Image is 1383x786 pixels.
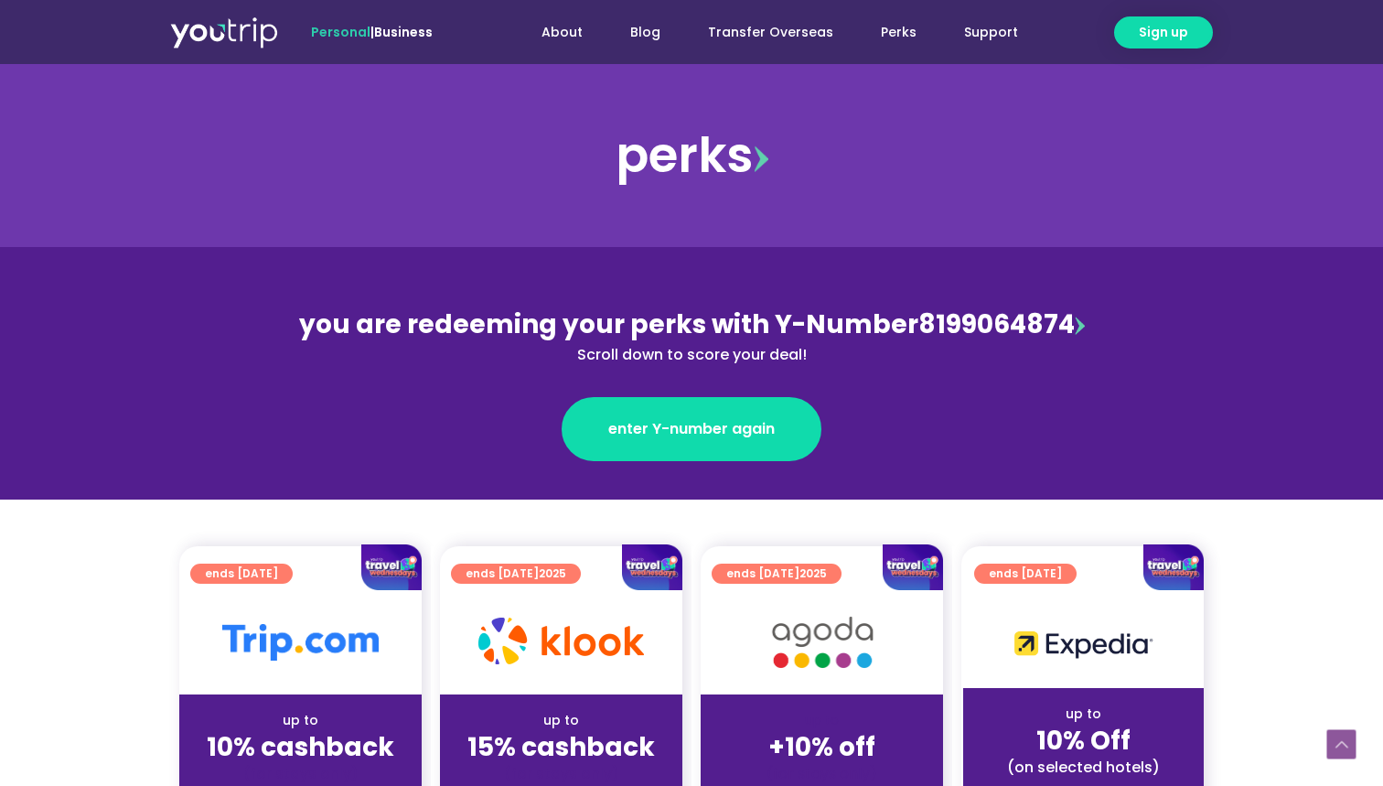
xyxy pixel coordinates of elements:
[194,764,407,783] div: (for stays only)
[311,23,370,41] span: Personal
[374,23,433,41] a: Business
[518,16,606,49] a: About
[768,729,875,765] strong: +10% off
[482,16,1042,49] nav: Menu
[455,711,668,730] div: up to
[455,764,668,783] div: (for stays only)
[1114,16,1213,48] a: Sign up
[562,397,821,461] a: enter Y-number again
[940,16,1042,49] a: Support
[857,16,940,49] a: Perks
[978,758,1189,777] div: (on selected hotels)
[805,711,839,729] span: up to
[194,711,407,730] div: up to
[467,729,655,765] strong: 15% cashback
[295,306,1088,366] div: 8199064874
[295,344,1088,366] div: Scroll down to score your deal!
[608,418,775,440] span: enter Y-number again
[606,16,684,49] a: Blog
[684,16,857,49] a: Transfer Overseas
[715,764,928,783] div: (for stays only)
[207,729,394,765] strong: 10% cashback
[1139,23,1188,42] span: Sign up
[311,23,433,41] span: |
[299,307,918,342] span: you are redeeming your perks with Y-Number
[978,705,1189,724] div: up to
[1036,723,1131,759] strong: 10% Off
